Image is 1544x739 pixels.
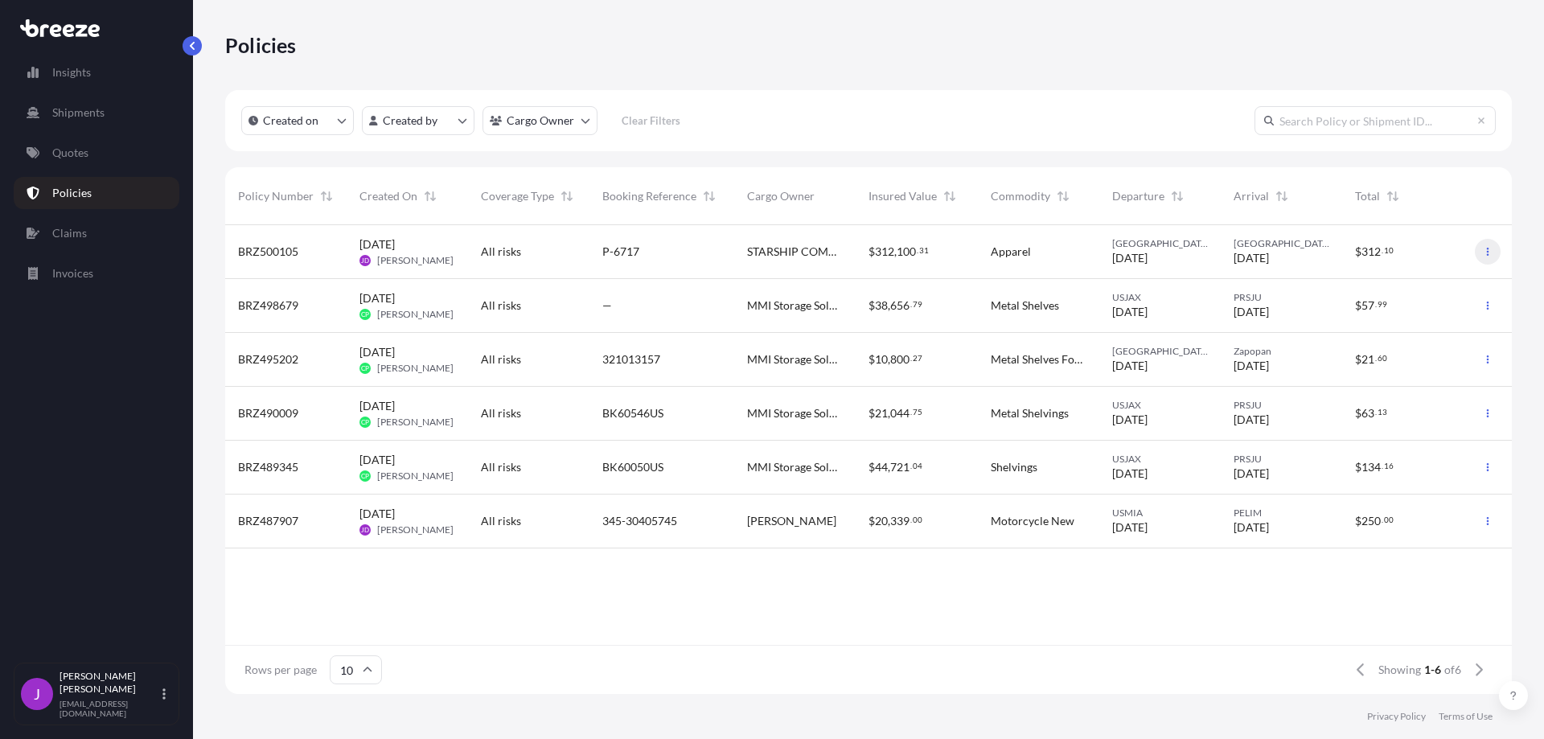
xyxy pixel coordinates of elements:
[377,254,454,267] span: [PERSON_NAME]
[602,459,663,475] span: BK60050US
[991,405,1069,421] span: Metal Shelvings
[52,265,93,281] p: Invoices
[1355,354,1361,365] span: $
[1355,246,1361,257] span: $
[1382,463,1383,469] span: .
[14,217,179,249] a: Claims
[910,302,912,307] span: .
[1112,399,1208,412] span: USJAX
[1382,517,1383,523] span: .
[52,145,88,161] p: Quotes
[241,106,354,135] button: createdOn Filter options
[1234,519,1269,536] span: [DATE]
[1112,291,1208,304] span: USJAX
[244,662,317,678] span: Rows per page
[14,137,179,169] a: Quotes
[14,177,179,209] a: Policies
[1355,515,1361,527] span: $
[317,187,336,206] button: Sort
[1112,358,1148,374] span: [DATE]
[1384,517,1394,523] span: 00
[888,354,890,365] span: ,
[1234,466,1269,482] span: [DATE]
[602,298,612,314] span: —
[1234,188,1269,204] span: Arrival
[361,252,369,269] span: JD
[913,517,922,523] span: 00
[481,244,521,260] span: All risks
[1234,507,1329,519] span: PELIM
[868,515,875,527] span: $
[238,188,314,204] span: Policy Number
[1234,304,1269,320] span: [DATE]
[1112,453,1208,466] span: USJAX
[868,300,875,311] span: $
[888,515,890,527] span: ,
[890,408,910,419] span: 044
[362,106,474,135] button: createdBy Filter options
[1378,662,1421,678] span: Showing
[910,409,912,415] span: .
[359,506,395,522] span: [DATE]
[1112,412,1148,428] span: [DATE]
[1361,408,1374,419] span: 63
[602,513,677,529] span: 345-30405745
[421,187,440,206] button: Sort
[913,409,922,415] span: 75
[361,468,369,484] span: CP
[888,462,890,473] span: ,
[991,513,1074,529] span: Motorcycle New
[602,405,663,421] span: BK60546US
[1424,662,1441,678] span: 1-6
[238,513,298,529] span: BRZ487907
[1254,106,1496,135] input: Search Policy or Shipment ID...
[52,185,92,201] p: Policies
[991,188,1050,204] span: Commodity
[1234,453,1329,466] span: PRSJU
[919,248,929,253] span: 31
[361,360,369,376] span: CP
[238,405,298,421] span: BRZ490009
[991,298,1059,314] span: Metal Shelves
[1361,515,1381,527] span: 250
[238,244,298,260] span: BRZ500105
[1367,710,1426,723] a: Privacy Policy
[14,56,179,88] a: Insights
[359,398,395,414] span: [DATE]
[913,302,922,307] span: 79
[1378,302,1387,307] span: 99
[1383,187,1402,206] button: Sort
[940,187,959,206] button: Sort
[602,351,660,367] span: 321013157
[52,64,91,80] p: Insights
[602,244,639,260] span: P-6717
[1361,246,1381,257] span: 312
[913,463,922,469] span: 04
[481,513,521,529] span: All risks
[1355,188,1380,204] span: Total
[60,699,159,718] p: [EMAIL_ADDRESS][DOMAIN_NAME]
[991,459,1037,475] span: Shelvings
[359,236,395,252] span: [DATE]
[991,244,1031,260] span: Apparel
[890,300,910,311] span: 656
[377,470,454,482] span: [PERSON_NAME]
[377,523,454,536] span: [PERSON_NAME]
[1375,355,1377,361] span: .
[1234,399,1329,412] span: PRSJU
[747,244,843,260] span: STARSHIP COMMERCIAL INC
[1361,462,1381,473] span: 134
[890,515,910,527] span: 339
[377,308,454,321] span: [PERSON_NAME]
[747,405,843,421] span: MMI Storage Solutions
[910,517,912,523] span: .
[1355,300,1361,311] span: $
[1234,250,1269,266] span: [DATE]
[377,416,454,429] span: [PERSON_NAME]
[238,459,298,475] span: BRZ489345
[747,513,836,529] span: [PERSON_NAME]
[1234,345,1329,358] span: Zapopan
[1053,187,1073,206] button: Sort
[482,106,597,135] button: cargoOwner Filter options
[225,32,297,58] p: Policies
